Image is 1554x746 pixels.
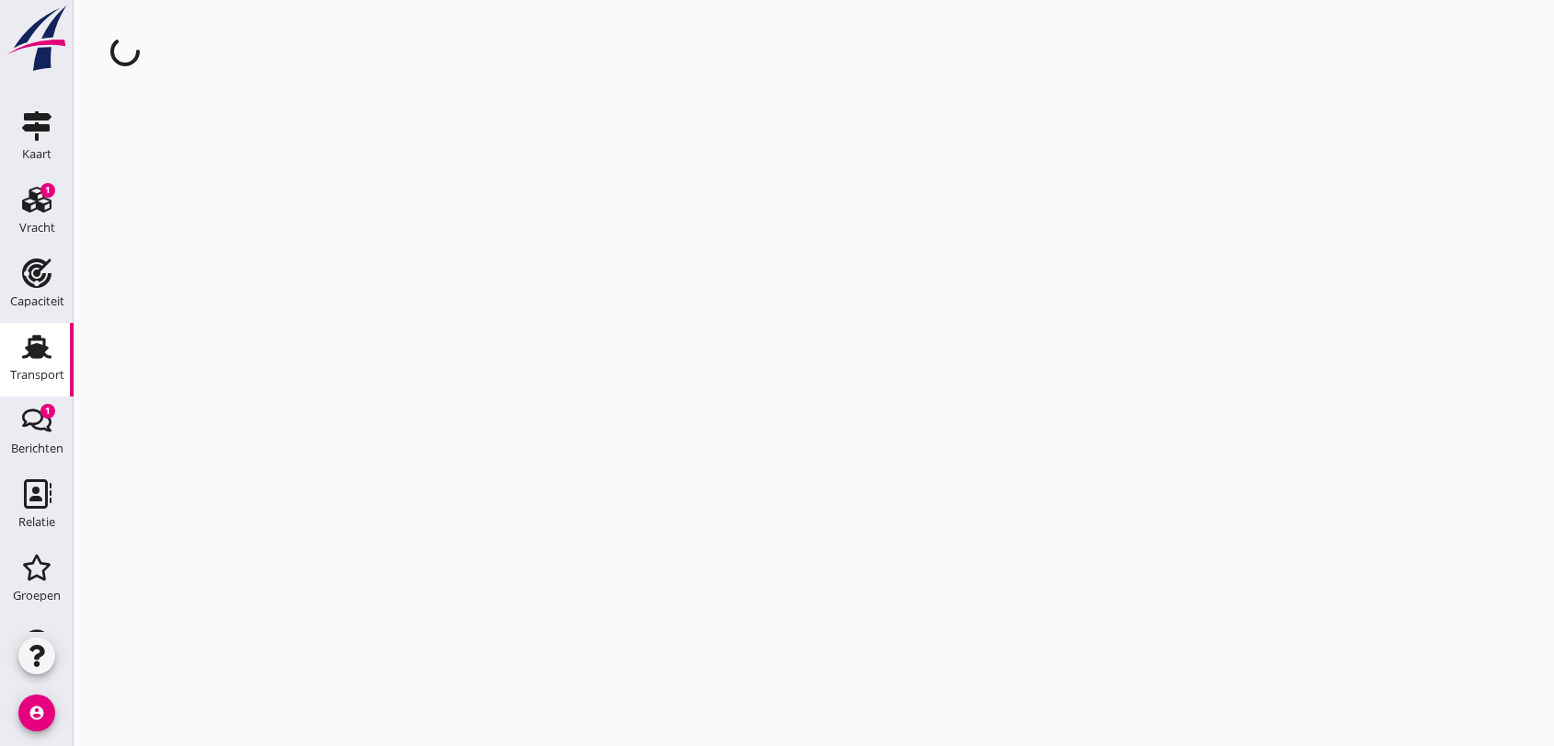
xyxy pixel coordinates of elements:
[11,442,63,454] div: Berichten
[22,148,51,160] div: Kaart
[40,404,55,419] div: 1
[4,5,70,73] img: logo-small.a267ee39.svg
[13,590,61,602] div: Groepen
[40,183,55,198] div: 1
[18,516,55,528] div: Relatie
[18,694,55,731] i: account_circle
[19,222,55,234] div: Vracht
[10,295,64,307] div: Capaciteit
[10,369,64,381] div: Transport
